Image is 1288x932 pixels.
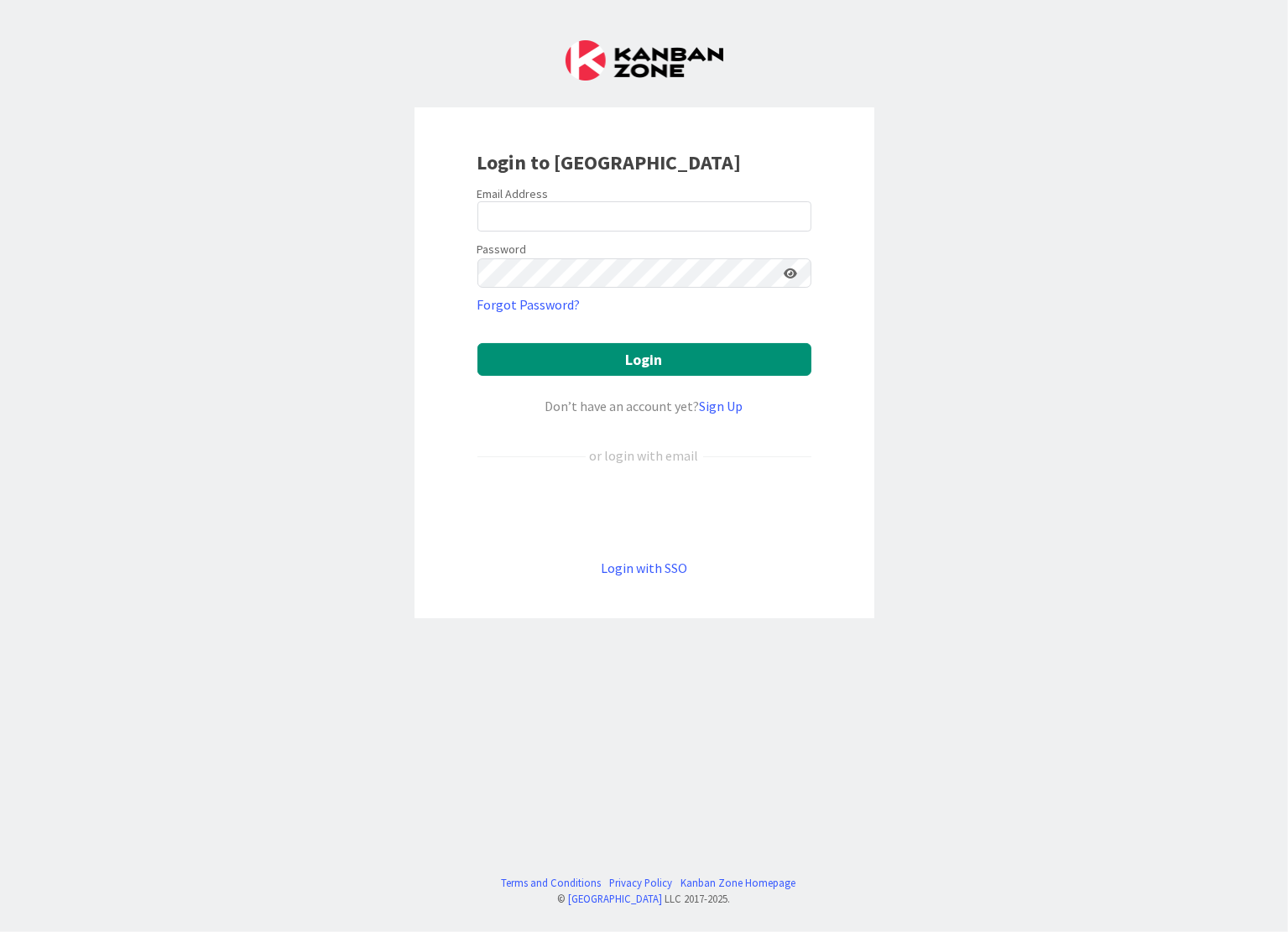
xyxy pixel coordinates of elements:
div: Don’t have an account yet? [477,396,811,416]
label: Password [477,241,527,258]
a: Terms and Conditions [501,875,601,891]
a: Kanban Zone Homepage [681,875,795,891]
iframe: Sign in with Google Button [469,493,820,530]
div: or login with email [586,445,703,466]
a: Login with SSO [601,560,687,576]
a: Privacy Policy [609,875,672,891]
label: Email Address [477,186,549,201]
a: Forgot Password? [477,294,581,315]
img: Kanban Zone [566,40,723,81]
a: Sign Up [700,398,743,414]
div: © LLC 2017- 2025 . [493,891,795,907]
button: Login [477,343,811,376]
b: Login to [GEOGRAPHIC_DATA] [477,149,742,175]
a: [GEOGRAPHIC_DATA] [569,892,663,905]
